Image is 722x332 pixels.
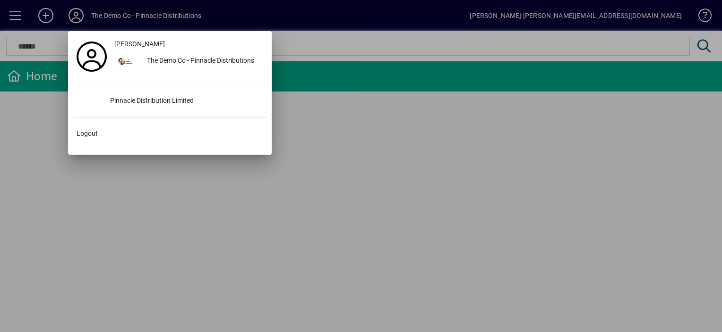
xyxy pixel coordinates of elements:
button: Logout [73,125,267,142]
span: [PERSON_NAME] [114,39,165,49]
a: [PERSON_NAME] [111,36,267,53]
span: Logout [77,129,98,139]
div: The Demo Co - Pinnacle Distributions [139,53,267,70]
button: Pinnacle Distribution Limited [73,93,267,110]
button: The Demo Co - Pinnacle Distributions [111,53,267,70]
div: Pinnacle Distribution Limited [103,93,267,110]
a: Profile [73,48,111,65]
